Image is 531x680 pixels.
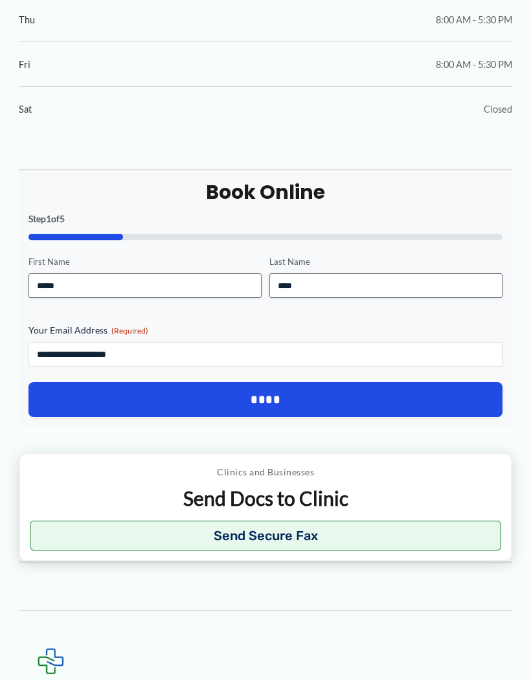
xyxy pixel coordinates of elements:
[28,324,503,337] label: Your Email Address
[28,214,503,223] p: Step of
[60,213,65,224] span: 5
[436,56,512,73] span: 8:00 AM - 5:30 PM
[30,521,501,550] button: Send Secure Fax
[269,256,503,268] label: Last Name
[46,213,51,224] span: 1
[28,179,503,205] h2: Book Online
[19,100,32,118] span: Sat
[19,56,30,73] span: Fri
[484,100,512,118] span: Closed
[30,464,501,481] p: Clinics and Businesses
[436,11,512,28] span: 8:00 AM - 5:30 PM
[19,11,35,28] span: Thu
[111,326,148,335] span: (Required)
[38,648,63,674] img: Expected Healthcare Logo
[30,486,501,511] p: Send Docs to Clinic
[28,256,262,268] label: First Name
